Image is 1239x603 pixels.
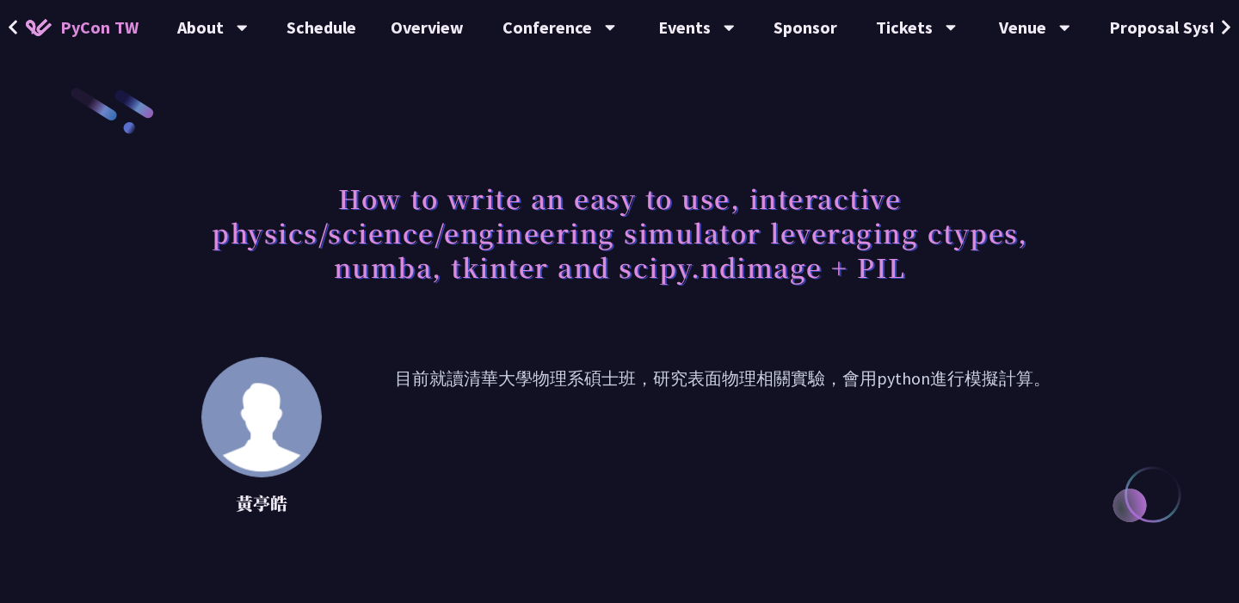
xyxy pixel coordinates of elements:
[201,490,322,516] p: 黃亭皓
[365,366,1081,520] p: 目前就讀清華大學物理系碩士班，研究表面物理相關實驗，會用python進行模擬計算。
[201,357,322,477] img: 黃亭皓
[9,6,156,49] a: PyCon TW
[60,15,139,40] span: PyCon TW
[26,19,52,36] img: Home icon of PyCon TW 2025
[158,172,1081,292] h1: How to write an easy to use, interactive physics/science/engineering simulator leveraging ctypes,...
